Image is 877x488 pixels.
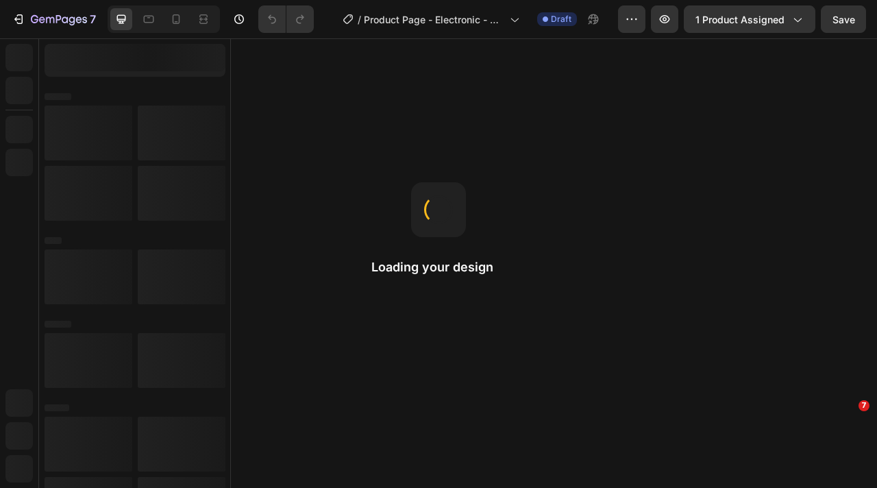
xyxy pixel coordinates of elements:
[684,5,815,33] button: 1 product assigned
[695,12,785,27] span: 1 product assigned
[821,5,866,33] button: Save
[5,5,102,33] button: 7
[551,13,571,25] span: Draft
[258,5,314,33] div: Undo/Redo
[358,12,361,27] span: /
[830,421,863,454] iframe: Intercom live chat
[90,11,96,27] p: 7
[859,400,869,411] span: 7
[364,12,504,27] span: Product Page - Electronic - Air Purifier
[371,259,506,276] h2: Loading your design
[832,14,855,25] span: Save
